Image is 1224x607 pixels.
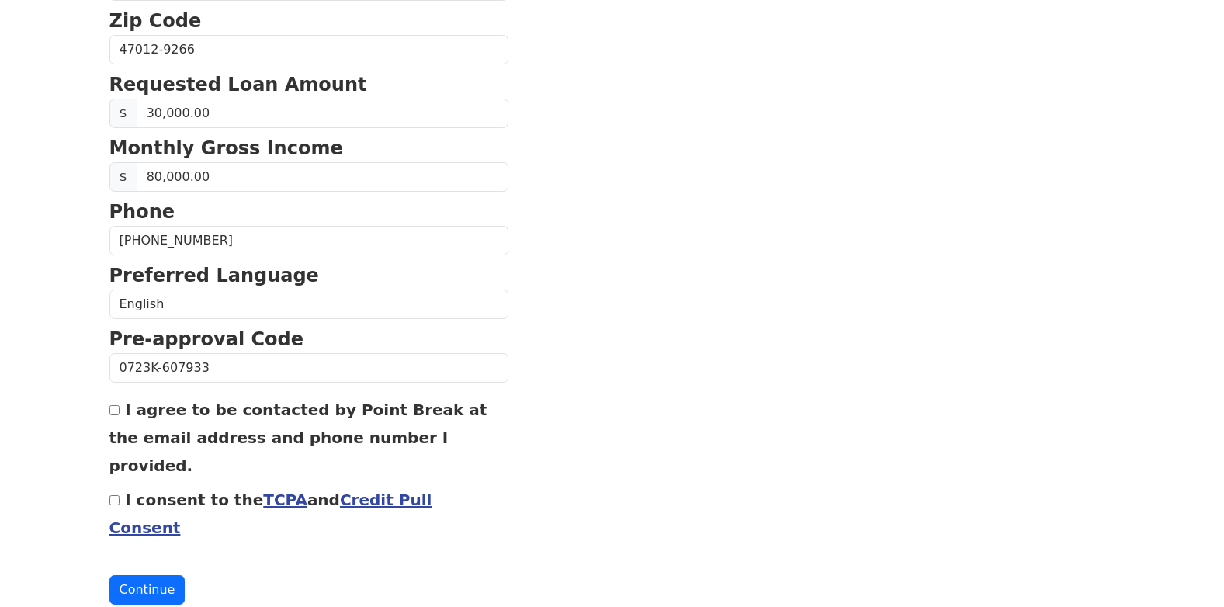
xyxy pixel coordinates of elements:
button: Continue [109,575,186,605]
p: Monthly Gross Income [109,134,508,162]
input: Pre-approval Code [109,353,508,383]
strong: Requested Loan Amount [109,74,367,95]
input: Monthly Gross Income [137,162,508,192]
label: I agree to be contacted by Point Break at the email address and phone number I provided. [109,401,487,475]
strong: Zip Code [109,10,202,32]
input: Phone [109,226,508,255]
strong: Pre-approval Code [109,328,304,350]
strong: Phone [109,201,175,223]
strong: Preferred Language [109,265,319,286]
input: Zip Code [109,35,508,64]
label: I consent to the and [109,491,432,537]
input: Requested Loan Amount [137,99,508,128]
a: TCPA [263,491,307,509]
span: $ [109,99,137,128]
span: $ [109,162,137,192]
